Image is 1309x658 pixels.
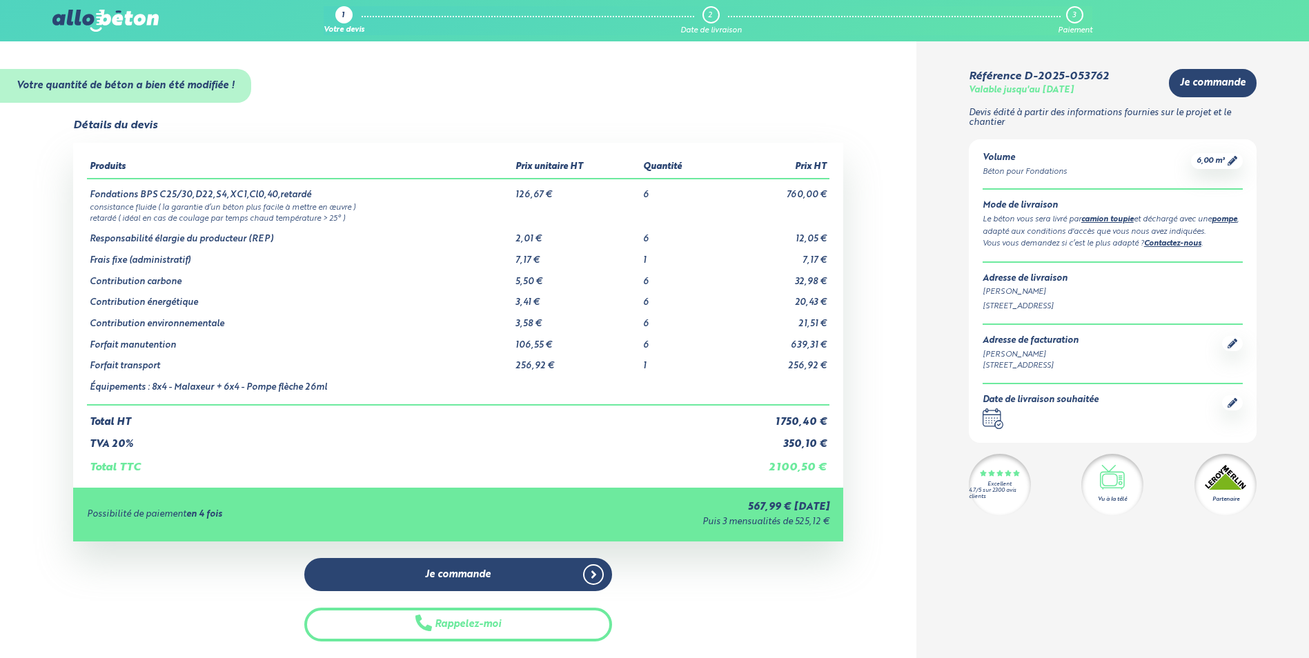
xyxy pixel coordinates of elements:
[425,569,491,581] span: Je commande
[513,266,641,288] td: 5,50 €
[87,223,513,245] td: Responsabilité élargie du producteur (REP)
[87,201,829,212] td: consistance fluide ( la garantie d’un béton plus facile à mettre en œuvre )
[1098,495,1127,504] div: Vu à la télé
[640,350,718,372] td: 1
[640,330,718,351] td: 6
[1212,495,1239,504] div: Partenaire
[1180,77,1246,89] span: Je commande
[969,108,1257,128] p: Devis édité à partir des informations fournies sur le projet et le chantier
[640,179,718,201] td: 6
[983,201,1243,211] div: Mode de livraison
[87,428,718,450] td: TVA 20%
[718,266,829,288] td: 32,98 €
[983,301,1243,312] div: [STREET_ADDRESS]
[983,395,1099,406] div: Date de livraison souhaitée
[87,212,829,223] td: retardé ( idéal en cas de coulage par temps chaud température > 25° )
[983,336,1079,346] div: Adresse de facturation
[718,287,829,308] td: 20,43 €
[304,558,612,592] a: Je commande
[186,510,222,519] strong: en 4 fois
[983,360,1079,372] div: [STREET_ADDRESS]
[1058,26,1092,35] div: Paiement
[1186,604,1294,643] iframe: Help widget launcher
[640,308,718,330] td: 6
[983,214,1243,238] div: Le béton vous sera livré par et déchargé avec une , adapté aux conditions d'accès que vous nous a...
[983,238,1243,250] div: Vous vous demandez si c’est le plus adapté ? .
[983,166,1067,178] div: Béton pour Fondations
[17,81,235,90] strong: Votre quantité de béton a bien été modifiée !
[87,510,470,520] div: Possibilité de paiement
[640,223,718,245] td: 6
[969,70,1108,83] div: Référence D-2025-053762
[969,86,1074,96] div: Valable jusqu'au [DATE]
[513,308,641,330] td: 3,58 €
[513,157,641,179] th: Prix unitaire HT
[1212,216,1237,223] a: pompe
[640,245,718,266] td: 1
[718,245,829,266] td: 7,17 €
[304,608,612,641] button: Rappelez-moi
[983,274,1243,284] div: Adresse de livraison
[513,350,641,372] td: 256,92 €
[680,6,742,35] a: 2 Date de livraison
[513,330,641,351] td: 106,55 €
[87,330,513,351] td: Forfait manutention
[640,287,718,308] td: 6
[73,119,157,132] div: Détails du devis
[324,6,364,35] a: 1 Votre devis
[718,428,829,450] td: 350,10 €
[983,349,1079,361] div: [PERSON_NAME]
[1169,69,1257,97] a: Je commande
[1058,6,1092,35] a: 3 Paiement
[718,223,829,245] td: 12,05 €
[969,488,1031,500] div: 4.7/5 sur 2300 avis clients
[342,12,344,21] div: 1
[87,405,718,428] td: Total HT
[87,308,513,330] td: Contribution environnementale
[718,405,829,428] td: 1 750,40 €
[87,179,513,201] td: Fondations BPS C25/30,D22,S4,XC1,Cl0,40,retardé
[1144,240,1201,248] a: Contactez-nous
[1081,216,1134,223] a: camion toupie
[87,266,513,288] td: Contribution carbone
[983,153,1067,163] div: Volume
[87,157,513,179] th: Produits
[718,330,829,351] td: 639,31 €
[87,245,513,266] td: Frais fixe (administratif)
[708,11,712,20] div: 2
[470,517,829,528] div: Puis 3 mensualités de 525,12 €
[718,450,829,474] td: 2 100,50 €
[87,287,513,308] td: Contribution énergétique
[513,223,641,245] td: 2,01 €
[52,10,159,32] img: allobéton
[718,350,829,372] td: 256,92 €
[470,501,829,513] div: 567,99 € [DATE]
[513,245,641,266] td: 7,17 €
[983,286,1243,298] div: [PERSON_NAME]
[987,481,1012,488] div: Excellent
[718,308,829,330] td: 21,51 €
[87,350,513,372] td: Forfait transport
[718,157,829,179] th: Prix HT
[87,372,513,405] td: Équipements : 8x4 - Malaxeur + 6x4 - Pompe flèche 26ml
[324,26,364,35] div: Votre devis
[640,157,718,179] th: Quantité
[640,266,718,288] td: 6
[513,287,641,308] td: 3,41 €
[87,450,718,474] td: Total TTC
[680,26,742,35] div: Date de livraison
[1072,11,1076,20] div: 3
[513,179,641,201] td: 126,67 €
[718,179,829,201] td: 760,00 €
